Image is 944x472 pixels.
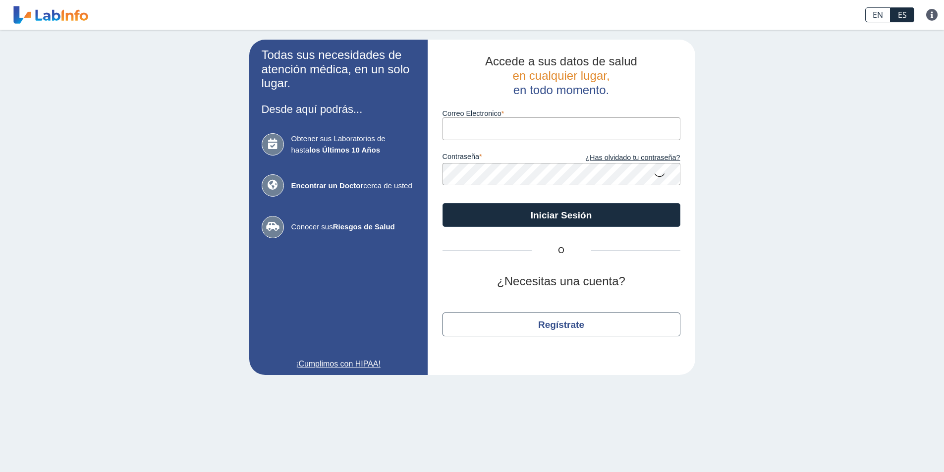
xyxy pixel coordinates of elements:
span: Conocer sus [291,221,415,233]
span: en todo momento. [513,83,609,97]
h2: Todas sus necesidades de atención médica, en un solo lugar. [262,48,415,91]
button: Regístrate [443,313,680,336]
a: ES [890,7,914,22]
span: Obtener sus Laboratorios de hasta [291,133,415,156]
h3: Desde aquí podrás... [262,103,415,115]
b: los Últimos 10 Años [309,146,380,154]
a: EN [865,7,890,22]
span: en cualquier lugar, [512,69,610,82]
span: cerca de usted [291,180,415,192]
b: Encontrar un Doctor [291,181,364,190]
span: O [532,245,591,257]
a: ¿Has olvidado tu contraseña? [561,153,680,163]
b: Riesgos de Salud [333,222,395,231]
a: ¡Cumplimos con HIPAA! [262,358,415,370]
span: Accede a sus datos de salud [485,54,637,68]
h2: ¿Necesitas una cuenta? [443,274,680,289]
label: contraseña [443,153,561,163]
button: Iniciar Sesión [443,203,680,227]
label: Correo Electronico [443,109,680,117]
